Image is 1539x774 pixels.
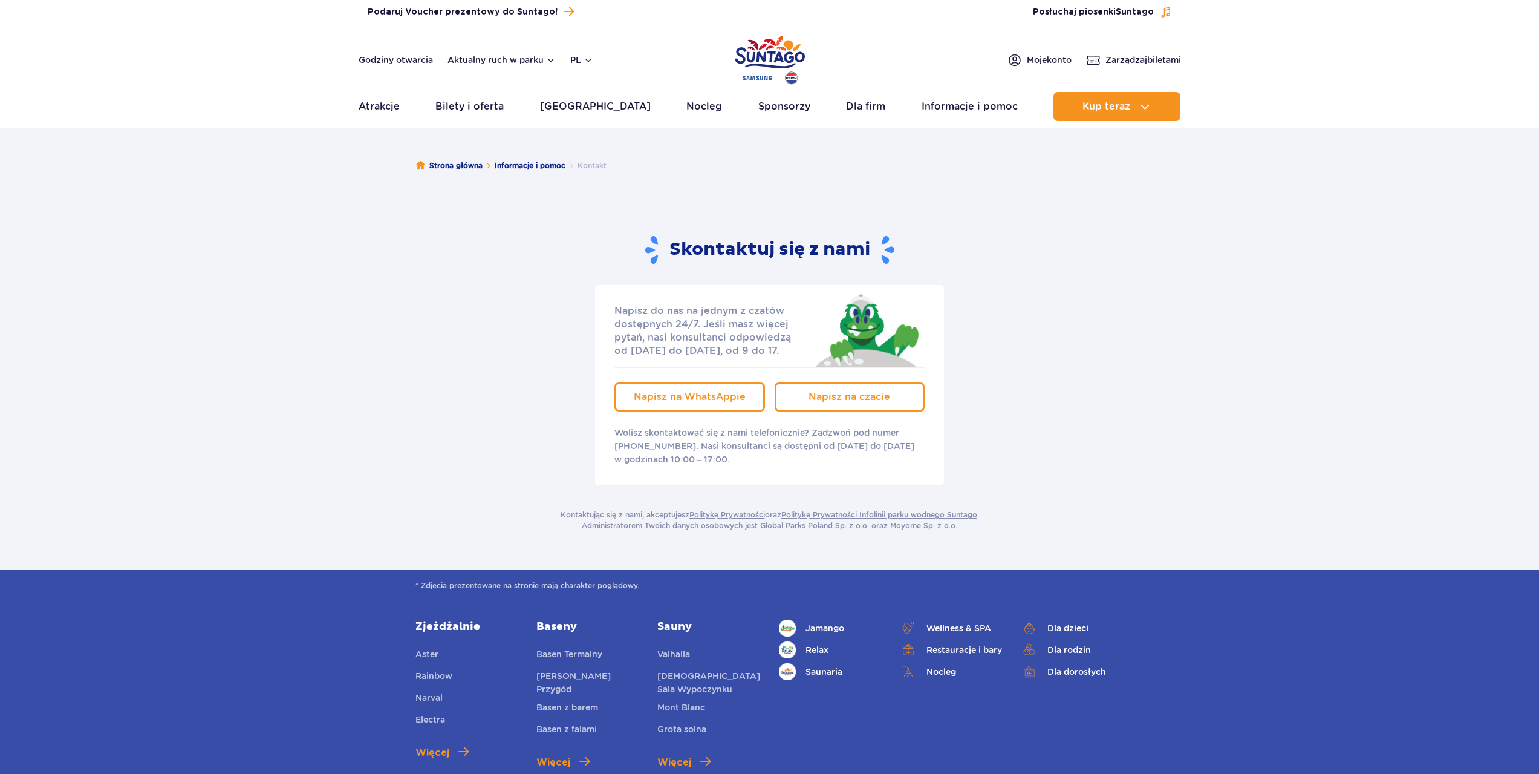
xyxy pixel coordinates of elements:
button: Posłuchaj piosenkiSuntago [1033,6,1172,18]
a: Park of Poland [735,30,805,86]
a: Relax [779,641,882,658]
a: Saunaria [779,663,882,680]
button: Aktualny ruch w parku [447,55,556,65]
a: Sauny [657,620,760,634]
img: Jay [807,291,925,367]
a: Wellness & SPA [900,620,1003,637]
span: Wellness & SPA [926,621,991,635]
span: Mont Blanc [657,703,705,712]
p: Kontaktując się z nami, akceptujesz oraz . Administratorem Twoich danych osobowych jest Global Pa... [561,510,979,531]
span: Zarządzaj biletami [1105,54,1181,66]
a: Informacje i pomoc [495,160,565,172]
a: Mojekonto [1007,53,1072,67]
a: Strona główna [416,160,483,172]
li: Kontakt [565,160,607,172]
a: Bilety i oferta [435,92,504,121]
a: [PERSON_NAME] Przygód [536,669,639,696]
a: Politykę Prywatności Infolinii parku wodnego Suntago [781,510,977,519]
a: Basen z barem [536,701,598,718]
a: Jamango [779,620,882,637]
span: Napisz na WhatsAppie [634,391,746,402]
span: Moje konto [1027,54,1072,66]
span: Narval [415,693,443,703]
a: Electra [415,713,445,730]
a: Dla dorosłych [1021,663,1124,680]
span: Kup teraz [1082,101,1130,112]
a: Baseny [536,620,639,634]
span: Podaruj Voucher prezentowy do Suntago! [368,6,558,18]
a: Zjeżdżalnie [415,620,518,634]
a: Godziny otwarcia [359,54,433,66]
a: Valhalla [657,648,690,664]
a: Dla rodzin [1021,641,1124,658]
a: Nocleg [900,663,1003,680]
a: [GEOGRAPHIC_DATA] [540,92,651,121]
span: * Zdjęcia prezentowane na stronie mają charakter poglądowy. [415,580,1124,592]
a: Rainbow [415,669,452,686]
a: Zarządzajbiletami [1086,53,1181,67]
a: Nocleg [686,92,722,121]
span: Suntago [1116,8,1154,16]
a: Napisz na czacie [775,382,925,412]
a: Narval [415,691,443,708]
a: Więcej [415,746,469,760]
span: Więcej [415,746,449,760]
a: Basen z falami [536,723,597,740]
a: Dla firm [846,92,885,121]
a: Dla dzieci [1021,620,1124,637]
a: Napisz na WhatsAppie [614,382,765,412]
span: Posłuchaj piosenki [1033,6,1154,18]
h2: Skontaktuj się z nami [645,235,894,266]
a: Mont Blanc [657,701,705,718]
span: Jamango [805,621,844,635]
button: Kup teraz [1053,92,1180,121]
a: Informacje i pomoc [922,92,1018,121]
span: Więcej [536,755,570,770]
a: Politykę Prywatności [689,510,765,519]
a: Basen Termalny [536,648,602,664]
span: Rainbow [415,671,452,681]
a: Aster [415,648,438,664]
a: Restauracje i bary [900,641,1003,658]
a: Sponsorzy [758,92,810,121]
a: Grota solna [657,723,706,740]
a: Podaruj Voucher prezentowy do Suntago! [368,4,574,20]
button: pl [570,54,593,66]
p: Napisz do nas na jednym z czatów dostępnych 24/7. Jeśli masz więcej pytań, nasi konsultanci odpow... [614,304,803,358]
span: Aster [415,649,438,659]
span: Valhalla [657,649,690,659]
p: Wolisz skontaktować się z nami telefonicznie? Zadzwoń pod numer [PHONE_NUMBER]. Nasi konsultanci ... [614,426,925,466]
a: Więcej [657,755,711,770]
a: [DEMOGRAPHIC_DATA] Sala Wypoczynku [657,669,760,696]
a: Więcej [536,755,590,770]
span: Napisz na czacie [809,391,890,402]
span: Więcej [657,755,691,770]
a: Atrakcje [359,92,400,121]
